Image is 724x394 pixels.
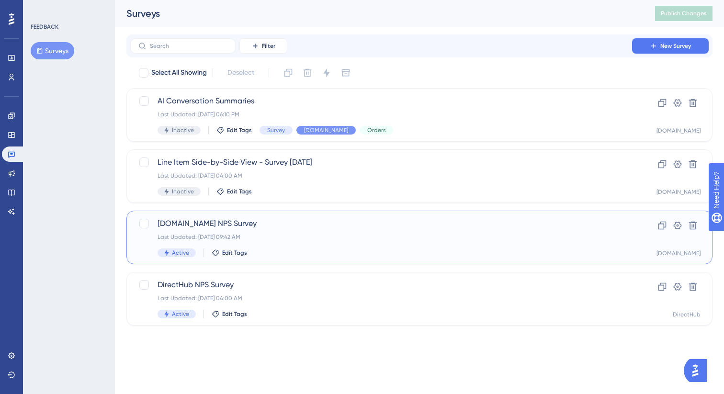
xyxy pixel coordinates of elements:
[304,126,348,134] span: [DOMAIN_NAME]
[262,42,275,50] span: Filter
[656,249,701,257] div: [DOMAIN_NAME]
[158,218,605,229] span: [DOMAIN_NAME] NPS Survey
[222,249,247,257] span: Edit Tags
[227,67,254,79] span: Deselect
[172,188,194,195] span: Inactive
[655,6,713,21] button: Publish Changes
[212,310,247,318] button: Edit Tags
[684,356,713,385] iframe: UserGuiding AI Assistant Launcher
[367,126,385,134] span: Orders
[239,38,287,54] button: Filter
[656,188,701,196] div: [DOMAIN_NAME]
[158,233,605,241] div: Last Updated: [DATE] 09:42 AM
[219,64,263,81] button: Deselect
[227,188,252,195] span: Edit Tags
[172,310,189,318] span: Active
[632,38,709,54] button: New Survey
[227,126,252,134] span: Edit Tags
[158,294,605,302] div: Last Updated: [DATE] 04:00 AM
[150,43,227,49] input: Search
[151,67,207,79] span: Select All Showing
[172,126,194,134] span: Inactive
[31,42,74,59] button: Surveys
[656,127,701,135] div: [DOMAIN_NAME]
[660,42,691,50] span: New Survey
[158,157,605,168] span: Line Item Side-by-Side View - Survey [DATE]
[23,2,60,14] span: Need Help?
[126,7,631,20] div: Surveys
[158,172,605,180] div: Last Updated: [DATE] 04:00 AM
[31,23,58,31] div: FEEDBACK
[267,126,285,134] span: Survey
[222,310,247,318] span: Edit Tags
[158,95,605,107] span: AI Conversation Summaries
[661,10,707,17] span: Publish Changes
[212,249,247,257] button: Edit Tags
[158,279,605,291] span: DirectHub NPS Survey
[216,188,252,195] button: Edit Tags
[158,111,605,118] div: Last Updated: [DATE] 06:10 PM
[216,126,252,134] button: Edit Tags
[172,249,189,257] span: Active
[673,311,701,318] div: DirectHub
